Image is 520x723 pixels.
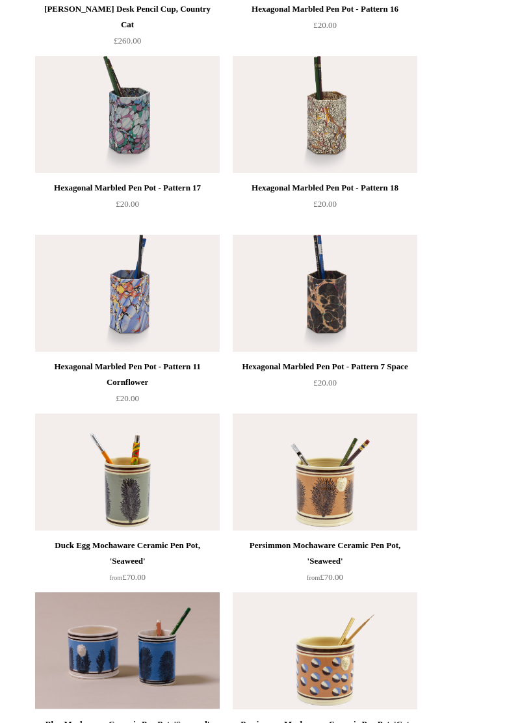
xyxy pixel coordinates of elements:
[233,414,417,531] img: Persimmon Mochaware Ceramic Pen Pot, 'Seaweed'
[35,592,220,709] a: Blue Mochaware Ceramic Pen Pot, 'Seaweed' Blue Mochaware Ceramic Pen Pot, 'Seaweed'
[313,199,337,209] span: £20.00
[38,538,216,569] div: Duck Egg Mochaware Ceramic Pen Pot, 'Seaweed'
[236,180,414,196] div: Hexagonal Marbled Pen Pot - Pattern 18
[38,180,216,196] div: Hexagonal Marbled Pen Pot - Pattern 17
[35,56,220,173] a: Hexagonal Marbled Pen Pot - Pattern 17 Hexagonal Marbled Pen Pot - Pattern 17
[35,235,220,352] a: Hexagonal Marbled Pen Pot - Pattern 11 Cornflower Hexagonal Marbled Pen Pot - Pattern 11 Cornflower
[233,538,417,591] a: Persimmon Mochaware Ceramic Pen Pot, 'Seaweed' from£70.00
[116,199,139,209] span: £20.00
[109,572,146,582] span: £70.00
[233,180,417,233] a: Hexagonal Marbled Pen Pot - Pattern 18 £20.00
[35,414,220,531] img: Duck Egg Mochaware Ceramic Pen Pot, 'Seaweed'
[233,56,417,173] img: Hexagonal Marbled Pen Pot - Pattern 18
[35,414,220,531] a: Duck Egg Mochaware Ceramic Pen Pot, 'Seaweed' Duck Egg Mochaware Ceramic Pen Pot, 'Seaweed'
[233,359,417,412] a: Hexagonal Marbled Pen Pot - Pattern 7 Space £20.00
[233,235,417,352] a: Hexagonal Marbled Pen Pot - Pattern 7 Space Hexagonal Marbled Pen Pot - Pattern 7 Space
[35,538,220,591] a: Duck Egg Mochaware Ceramic Pen Pot, 'Seaweed' from£70.00
[35,592,220,709] img: Blue Mochaware Ceramic Pen Pot, 'Seaweed'
[313,20,337,30] span: £20.00
[233,592,417,709] img: Persimmon Mochaware Ceramic Pen Pot, 'Cat Eye'
[109,574,122,581] span: from
[35,359,220,412] a: Hexagonal Marbled Pen Pot - Pattern 11 Cornflower £20.00
[233,56,417,173] a: Hexagonal Marbled Pen Pot - Pattern 18 Hexagonal Marbled Pen Pot - Pattern 18
[233,235,417,352] img: Hexagonal Marbled Pen Pot - Pattern 7 Space
[236,359,414,375] div: Hexagonal Marbled Pen Pot - Pattern 7 Space
[307,572,343,582] span: £70.00
[233,414,417,531] a: Persimmon Mochaware Ceramic Pen Pot, 'Seaweed' Persimmon Mochaware Ceramic Pen Pot, 'Seaweed'
[35,180,220,233] a: Hexagonal Marbled Pen Pot - Pattern 17 £20.00
[38,1,216,33] div: [PERSON_NAME] Desk Pencil Cup, Country Cat
[307,574,320,581] span: from
[35,56,220,173] img: Hexagonal Marbled Pen Pot - Pattern 17
[233,1,417,55] a: Hexagonal Marbled Pen Pot - Pattern 16 £20.00
[114,36,141,46] span: £260.00
[35,235,220,352] img: Hexagonal Marbled Pen Pot - Pattern 11 Cornflower
[236,538,414,569] div: Persimmon Mochaware Ceramic Pen Pot, 'Seaweed'
[313,378,337,388] span: £20.00
[116,393,139,403] span: £20.00
[35,1,220,55] a: [PERSON_NAME] Desk Pencil Cup, Country Cat £260.00
[38,359,216,390] div: Hexagonal Marbled Pen Pot - Pattern 11 Cornflower
[236,1,414,17] div: Hexagonal Marbled Pen Pot - Pattern 16
[233,592,417,709] a: Persimmon Mochaware Ceramic Pen Pot, 'Cat Eye' Persimmon Mochaware Ceramic Pen Pot, 'Cat Eye'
